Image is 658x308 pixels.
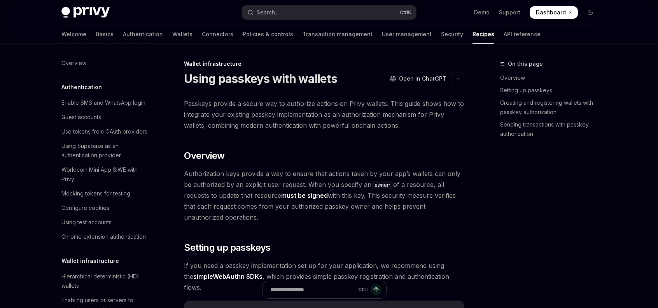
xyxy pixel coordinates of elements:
button: Send message [371,284,381,295]
a: Dashboard [530,6,578,19]
a: Using test accounts [55,215,155,229]
a: Wallets [172,25,192,44]
a: simpleWebAuthn SDKs [193,273,262,281]
a: Mocking tokens for testing [55,187,155,201]
span: Dashboard [536,9,566,16]
span: Ctrl K [400,9,411,16]
a: Security [441,25,463,44]
a: Demo [474,9,490,16]
img: dark logo [61,7,110,18]
span: Overview [184,150,224,162]
a: Chrome extension authentication [55,230,155,244]
h5: Wallet infrastructure [61,256,119,266]
a: Creating and registering wallets with passkey authorization [500,97,603,118]
a: Using Supabase as an authentication provider [55,139,155,162]
span: Setting up passkeys [184,241,271,254]
a: Worldcoin Mini App SIWE with Privy [55,163,155,186]
h5: Authentication [61,83,102,92]
a: Support [499,9,520,16]
strong: must be signed [281,192,328,199]
a: Policies & controls [243,25,293,44]
code: owner [371,181,393,189]
div: Using test accounts [61,218,112,227]
a: Transaction management [303,25,373,44]
a: Guest accounts [55,110,155,124]
h1: Using passkeys with wallets [184,72,337,86]
span: If you need a passkey implementation set up for your application, we recommend using the , which ... [184,260,464,293]
a: User management [382,25,432,44]
input: Ask a question... [270,281,355,298]
div: Search... [257,8,278,17]
button: Toggle dark mode [584,6,597,19]
div: Configure cookies [61,203,109,213]
a: Overview [55,56,155,70]
span: Passkeys provide a secure way to authorize actions on Privy wallets. This guide shows how to inte... [184,98,464,131]
div: Worldcoin Mini App SIWE with Privy [61,165,150,184]
div: Mocking tokens for testing [61,189,130,198]
div: Wallet infrastructure [184,60,464,68]
a: Recipes [472,25,494,44]
div: Chrome extension authentication [61,232,146,241]
button: Open search [242,5,416,19]
a: Enable SMS and WhatsApp login [55,96,155,110]
a: Authentication [123,25,163,44]
div: Overview [61,58,86,68]
div: Hierarchical deterministic (HD) wallets [61,272,150,290]
a: Welcome [61,25,86,44]
a: Use tokens from OAuth providers [55,125,155,139]
a: Hierarchical deterministic (HD) wallets [55,269,155,293]
a: Connectors [202,25,233,44]
a: Basics [96,25,114,44]
a: Sending transactions with passkey authorization [500,118,603,140]
a: Configure cookies [55,201,155,215]
div: Using Supabase as an authentication provider [61,141,150,160]
div: Use tokens from OAuth providers [61,127,147,136]
span: Authorization keys provide a way to ensure that actions taken by your app’s wallets can only be a... [184,168,464,223]
a: Overview [500,72,603,84]
a: Setting up passkeys [500,84,603,97]
button: Open in ChatGPT [385,72,451,85]
div: Enable SMS and WhatsApp login [61,98,145,107]
div: Guest accounts [61,113,101,122]
a: API reference [504,25,541,44]
span: On this page [508,59,543,69]
span: Open in ChatGPT [399,75,446,83]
